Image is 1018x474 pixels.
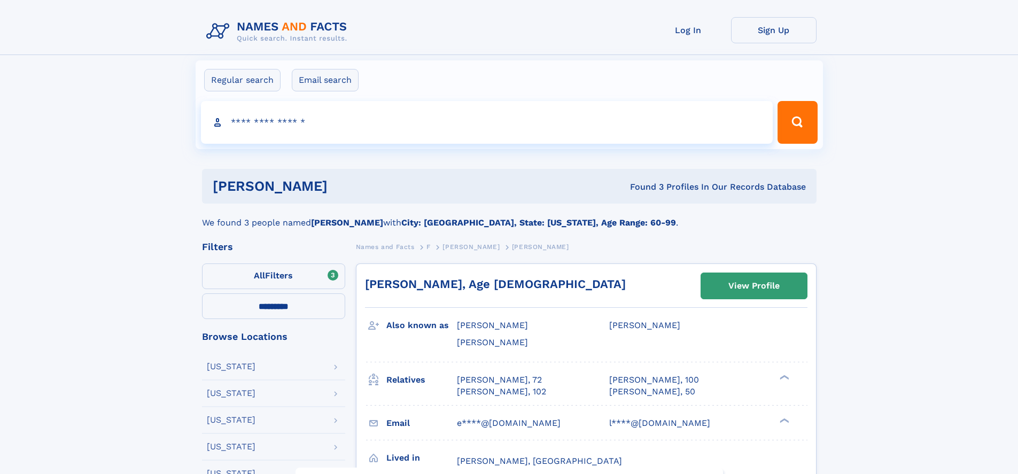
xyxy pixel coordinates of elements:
[202,242,345,252] div: Filters
[356,240,415,253] a: Names and Facts
[701,273,807,299] a: View Profile
[207,362,255,371] div: [US_STATE]
[401,217,676,228] b: City: [GEOGRAPHIC_DATA], State: [US_STATE], Age Range: 60-99
[646,17,731,43] a: Log In
[777,417,790,424] div: ❯
[386,449,457,467] h3: Lived in
[386,371,457,389] h3: Relatives
[609,320,680,330] span: [PERSON_NAME]
[202,204,817,229] div: We found 3 people named with .
[386,316,457,335] h3: Also known as
[731,17,817,43] a: Sign Up
[213,180,479,193] h1: [PERSON_NAME]
[207,442,255,451] div: [US_STATE]
[777,374,790,380] div: ❯
[728,274,780,298] div: View Profile
[442,243,500,251] span: [PERSON_NAME]
[204,69,281,91] label: Regular search
[426,243,431,251] span: F
[311,217,383,228] b: [PERSON_NAME]
[426,240,431,253] a: F
[202,332,345,341] div: Browse Locations
[457,320,528,330] span: [PERSON_NAME]
[609,374,699,386] a: [PERSON_NAME], 100
[386,414,457,432] h3: Email
[457,374,542,386] a: [PERSON_NAME], 72
[207,389,255,398] div: [US_STATE]
[202,17,356,46] img: Logo Names and Facts
[778,101,817,144] button: Search Button
[457,337,528,347] span: [PERSON_NAME]
[457,456,622,466] span: [PERSON_NAME], [GEOGRAPHIC_DATA]
[442,240,500,253] a: [PERSON_NAME]
[207,416,255,424] div: [US_STATE]
[365,277,626,291] a: [PERSON_NAME], Age [DEMOGRAPHIC_DATA]
[202,263,345,289] label: Filters
[201,101,773,144] input: search input
[512,243,569,251] span: [PERSON_NAME]
[457,386,546,398] a: [PERSON_NAME], 102
[292,69,359,91] label: Email search
[254,270,265,281] span: All
[479,181,806,193] div: Found 3 Profiles In Our Records Database
[609,386,695,398] a: [PERSON_NAME], 50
